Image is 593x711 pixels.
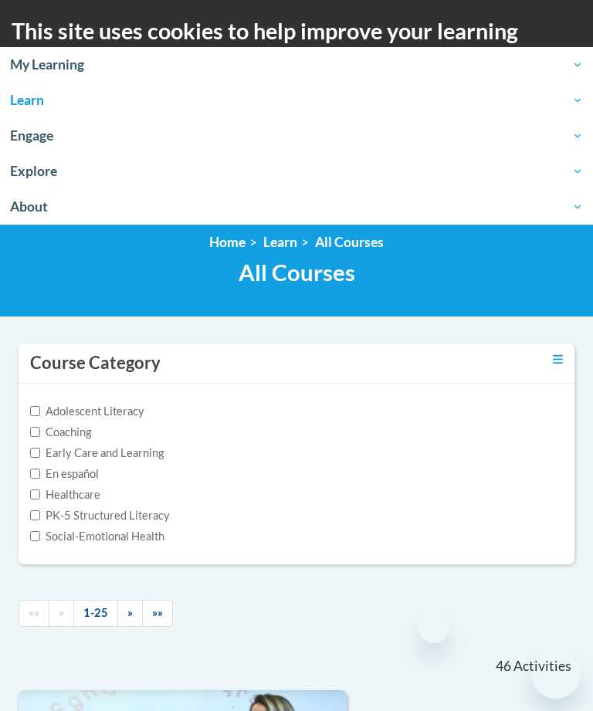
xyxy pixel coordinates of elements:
[30,406,40,416] input: Checkbox for Options
[513,658,571,675] span: Activities
[30,469,40,479] input: Checkbox for Options
[152,606,163,619] span: »»
[209,234,246,250] a: Home
[117,600,143,627] a: Next
[30,427,40,437] input: Checkbox for Options
[30,424,91,441] label: Coaching
[12,15,581,78] h2: This site uses cookies to help improve your learning experience.
[239,259,355,286] span: All Courses
[496,658,511,675] span: 46
[10,56,583,74] span: My Learning
[418,612,449,643] iframe: Close message
[30,510,40,520] input: Checkbox for Options
[315,234,384,250] a: All Courses
[543,164,581,211] div: Main menu
[30,528,164,545] label: Social-Emotional Health
[30,486,100,503] label: Healthcare
[30,466,99,482] label: En español
[30,489,40,499] input: Checkbox for Options
[553,351,563,368] a: Toggle collapse
[30,507,170,524] label: PK-5 Structured Literacy
[30,445,164,462] label: Early Care and Learning
[10,162,583,181] span: Explore
[127,606,133,619] span: »
[30,448,40,458] input: Checkbox for Options
[59,606,64,619] span: «
[30,351,161,375] h3: Course Category
[10,91,583,110] span: Learn
[10,127,583,145] span: Engage
[30,531,40,541] input: Checkbox for Options
[49,600,74,627] a: Previous
[10,198,583,216] span: About
[19,600,49,627] a: Begining
[263,234,297,250] a: Learn
[30,403,144,420] label: Adolescent Literacy
[531,649,581,699] iframe: Button to launch messaging window
[29,606,39,619] span: ««
[142,600,173,627] a: End
[73,600,118,627] a: 1-25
